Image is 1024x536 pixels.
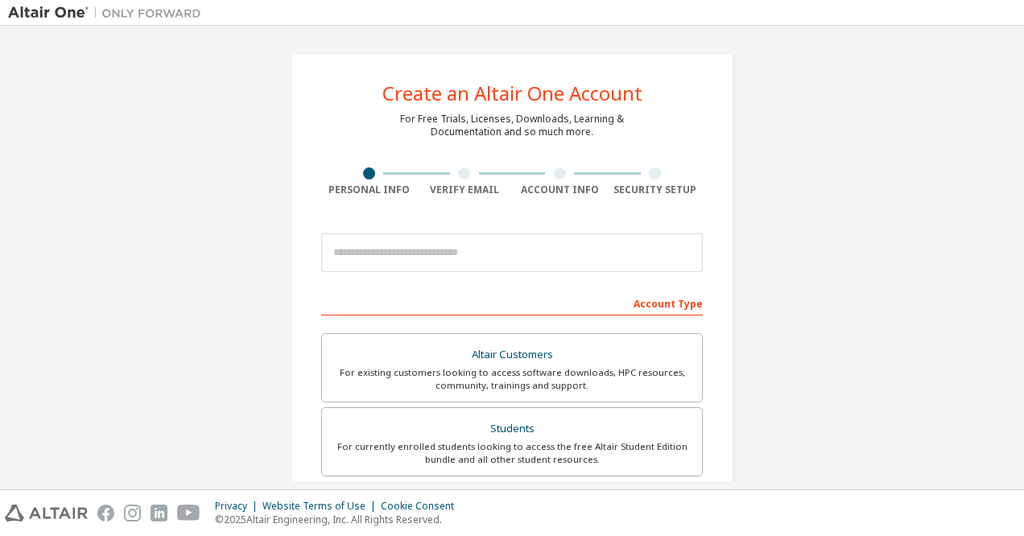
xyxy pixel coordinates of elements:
[332,418,692,440] div: Students
[8,5,209,21] img: Altair One
[97,505,114,522] img: facebook.svg
[215,513,464,526] p: © 2025 Altair Engineering, Inc. All Rights Reserved.
[151,505,167,522] img: linkedin.svg
[321,290,703,315] div: Account Type
[332,440,692,466] div: For currently enrolled students looking to access the free Altair Student Edition bundle and all ...
[5,505,88,522] img: altair_logo.svg
[400,113,624,138] div: For Free Trials, Licenses, Downloads, Learning & Documentation and so much more.
[262,500,381,513] div: Website Terms of Use
[332,366,692,392] div: For existing customers looking to access software downloads, HPC resources, community, trainings ...
[608,183,704,196] div: Security Setup
[177,505,200,522] img: youtube.svg
[382,84,642,103] div: Create an Altair One Account
[124,505,141,522] img: instagram.svg
[332,344,692,366] div: Altair Customers
[417,183,513,196] div: Verify Email
[215,500,262,513] div: Privacy
[321,183,417,196] div: Personal Info
[381,500,464,513] div: Cookie Consent
[512,183,608,196] div: Account Info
